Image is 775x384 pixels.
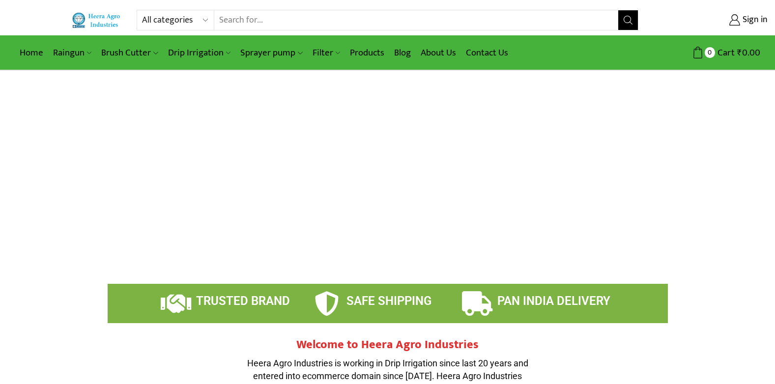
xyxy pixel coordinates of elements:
input: Search for... [214,10,618,30]
a: Drip Irrigation [163,41,235,64]
a: About Us [416,41,461,64]
a: Sprayer pump [235,41,307,64]
a: Sign in [653,11,768,29]
span: PAN INDIA DELIVERY [497,294,610,308]
span: SAFE SHIPPING [346,294,431,308]
span: Sign in [740,14,768,27]
a: 0 Cart ₹0.00 [648,44,760,62]
bdi: 0.00 [737,45,760,60]
span: 0 [705,47,715,57]
span: TRUSTED BRAND [196,294,290,308]
a: Home [15,41,48,64]
a: Contact Us [461,41,513,64]
span: ₹ [737,45,742,60]
a: Raingun [48,41,96,64]
h2: Welcome to Heera Agro Industries [240,338,535,352]
a: Brush Cutter [96,41,163,64]
a: Products [345,41,389,64]
button: Search button [618,10,638,30]
a: Filter [308,41,345,64]
a: Blog [389,41,416,64]
span: Cart [715,46,735,59]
